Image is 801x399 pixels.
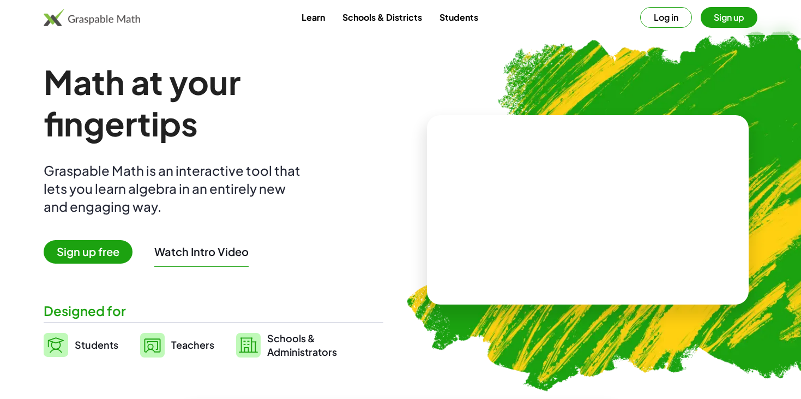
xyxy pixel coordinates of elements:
img: svg%3e [140,333,165,358]
a: Students [44,331,118,359]
video: What is this? This is dynamic math notation. Dynamic math notation plays a central role in how Gr... [506,169,670,251]
span: Students [75,338,118,351]
button: Sign up [701,7,757,28]
span: Sign up free [44,240,133,264]
button: Watch Intro Video [154,245,249,259]
a: Teachers [140,331,214,359]
a: Schools &Administrators [236,331,337,359]
div: Designed for [44,302,383,320]
a: Learn [293,7,334,27]
a: Students [431,7,487,27]
span: Schools & Administrators [267,331,337,359]
h1: Math at your fingertips [44,61,383,144]
img: svg%3e [236,333,261,358]
img: svg%3e [44,333,68,357]
button: Log in [640,7,692,28]
span: Teachers [171,338,214,351]
div: Graspable Math is an interactive tool that lets you learn algebra in an entirely new and engaging... [44,162,305,216]
a: Schools & Districts [334,7,431,27]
